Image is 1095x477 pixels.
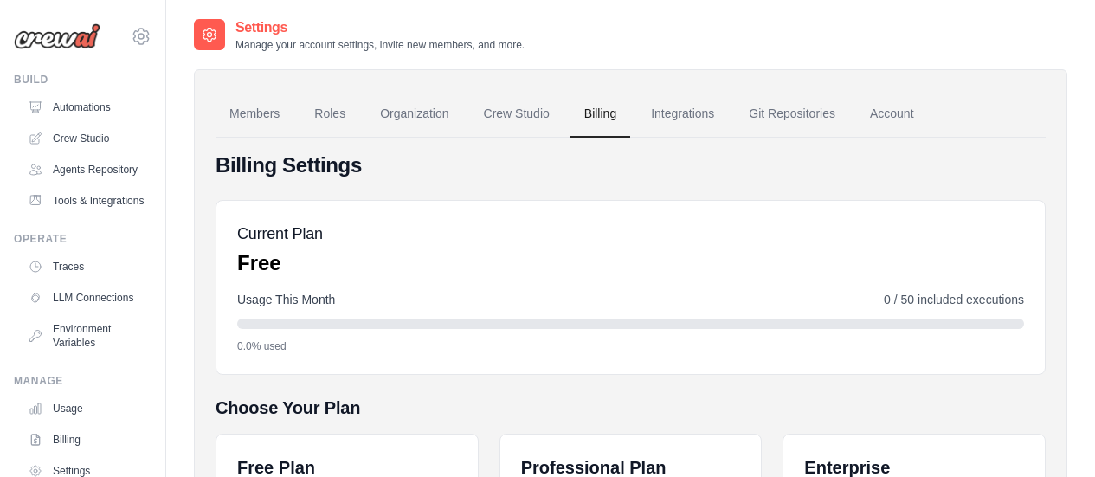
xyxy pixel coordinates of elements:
[237,291,335,308] span: Usage This Month
[21,426,151,454] a: Billing
[21,93,151,121] a: Automations
[235,38,525,52] p: Manage your account settings, invite new members, and more.
[735,91,849,138] a: Git Repositories
[1008,394,1095,477] iframe: Chat Widget
[237,249,323,277] p: Free
[637,91,728,138] a: Integrations
[216,91,293,138] a: Members
[856,91,928,138] a: Account
[21,395,151,422] a: Usage
[21,253,151,280] a: Traces
[14,374,151,388] div: Manage
[216,151,1046,179] h4: Billing Settings
[21,125,151,152] a: Crew Studio
[470,91,564,138] a: Crew Studio
[216,396,1046,420] h5: Choose Your Plan
[237,222,323,246] h5: Current Plan
[570,91,630,138] a: Billing
[884,291,1024,308] span: 0 / 50 included executions
[21,156,151,184] a: Agents Repository
[300,91,359,138] a: Roles
[21,187,151,215] a: Tools & Integrations
[235,17,525,38] h2: Settings
[366,91,462,138] a: Organization
[14,23,100,49] img: Logo
[237,339,287,353] span: 0.0% used
[14,232,151,246] div: Operate
[14,73,151,87] div: Build
[21,284,151,312] a: LLM Connections
[21,315,151,357] a: Environment Variables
